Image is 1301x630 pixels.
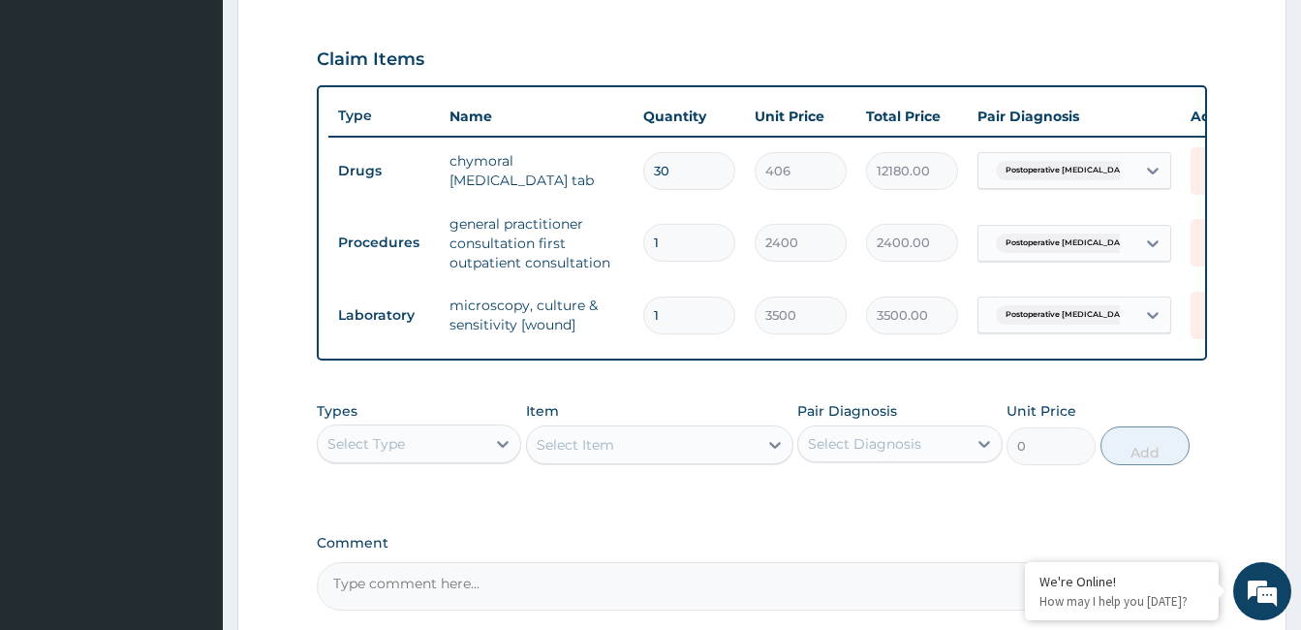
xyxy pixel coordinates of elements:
[440,205,634,282] td: general practitioner consultation first outpatient consultation
[808,434,921,454] div: Select Diagnosis
[328,225,440,261] td: Procedures
[634,97,745,136] th: Quantity
[1007,401,1076,421] label: Unit Price
[317,403,357,420] label: Types
[856,97,968,136] th: Total Price
[526,401,559,421] label: Item
[317,49,424,71] h3: Claim Items
[996,161,1152,180] span: Postoperative [MEDICAL_DATA]-...
[36,97,78,145] img: d_794563401_company_1708531726252_794563401
[745,97,856,136] th: Unit Price
[317,535,1207,551] label: Comment
[328,298,440,333] td: Laboratory
[440,142,634,200] td: chymoral [MEDICAL_DATA] tab
[112,191,267,387] span: We're online!
[327,434,405,454] div: Select Type
[1039,593,1204,610] p: How may I help you today?
[318,10,364,56] div: Minimize live chat window
[10,423,369,490] textarea: Type your message and hit 'Enter'
[328,153,440,189] td: Drugs
[440,97,634,136] th: Name
[1181,97,1278,136] th: Actions
[328,98,440,134] th: Type
[996,305,1152,325] span: Postoperative [MEDICAL_DATA]-...
[996,234,1152,253] span: Postoperative [MEDICAL_DATA]-...
[440,286,634,344] td: microscopy, culture & sensitivity [wound]
[1100,426,1190,465] button: Add
[101,109,325,134] div: Chat with us now
[797,401,897,421] label: Pair Diagnosis
[968,97,1181,136] th: Pair Diagnosis
[1039,573,1204,590] div: We're Online!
